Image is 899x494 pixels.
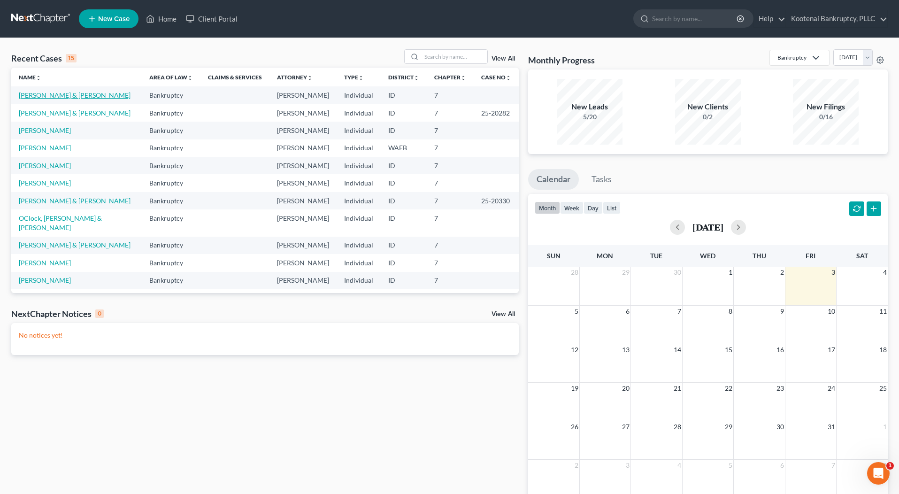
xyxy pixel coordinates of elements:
td: ID [381,174,427,192]
td: [PERSON_NAME] [269,139,337,157]
td: [PERSON_NAME] [269,104,337,122]
span: 30 [776,421,785,432]
td: Bankruptcy [142,237,200,254]
td: 7 [427,139,474,157]
span: Sat [856,252,868,260]
span: 3 [625,460,630,471]
i: unfold_more [187,75,193,81]
i: unfold_more [307,75,313,81]
span: 2 [574,460,579,471]
button: month [535,201,560,214]
span: 25 [878,383,888,394]
td: ID [381,86,427,104]
a: Calendar [528,169,579,190]
span: 5 [574,306,579,317]
span: 4 [882,267,888,278]
a: OClock, [PERSON_NAME] & [PERSON_NAME] [19,214,102,232]
td: Individual [337,192,381,209]
td: Bankruptcy [142,272,200,289]
td: ID [381,254,427,271]
a: [PERSON_NAME] [19,126,71,134]
td: Individual [337,157,381,174]
span: Mon [597,252,613,260]
td: WAEB [381,139,427,157]
a: Case Nounfold_more [481,74,511,81]
span: 17 [827,344,836,355]
td: Bankruptcy [142,139,200,157]
h2: [DATE] [692,222,723,232]
td: Individual [337,254,381,271]
span: 28 [673,421,682,432]
td: 7 [427,104,474,122]
a: [PERSON_NAME] & [PERSON_NAME] [19,241,131,249]
a: Nameunfold_more [19,74,41,81]
span: 22 [724,383,733,394]
td: ID [381,209,427,236]
span: 27 [621,421,630,432]
td: [PERSON_NAME] [269,192,337,209]
td: [PERSON_NAME] [269,289,337,307]
td: ID [381,104,427,122]
a: Districtunfold_more [388,74,419,81]
div: 15 [66,54,77,62]
span: 5 [728,460,733,471]
div: 0 [95,309,104,318]
a: Client Portal [181,10,242,27]
div: 0/16 [793,112,859,122]
td: Individual [337,209,381,236]
td: Bankruptcy [142,157,200,174]
span: 6 [625,306,630,317]
td: Bankruptcy [142,86,200,104]
td: Bankruptcy [142,192,200,209]
div: Recent Cases [11,53,77,64]
i: unfold_more [414,75,419,81]
th: Claims & Services [200,68,269,86]
td: 7 [427,174,474,192]
span: Thu [753,252,766,260]
span: Tue [650,252,662,260]
span: Fri [806,252,815,260]
span: 11 [878,306,888,317]
a: [PERSON_NAME] & [PERSON_NAME] [19,91,131,99]
div: Bankruptcy [777,54,807,62]
td: [PERSON_NAME] [269,157,337,174]
td: Bankruptcy [142,289,200,307]
td: [PERSON_NAME] [269,237,337,254]
td: ID [381,237,427,254]
a: Typeunfold_more [344,74,364,81]
span: Wed [700,252,715,260]
a: [PERSON_NAME] [19,162,71,170]
span: Sun [547,252,561,260]
span: 2 [779,267,785,278]
span: 18 [878,344,888,355]
span: 23 [776,383,785,394]
td: Individual [337,289,381,307]
td: Bankruptcy [142,174,200,192]
a: [PERSON_NAME] [19,144,71,152]
a: Chapterunfold_more [434,74,466,81]
span: 15 [724,344,733,355]
td: 7 [427,254,474,271]
a: View All [492,55,515,62]
span: 24 [827,383,836,394]
span: 8 [882,460,888,471]
span: 20 [621,383,630,394]
i: unfold_more [506,75,511,81]
button: week [560,201,584,214]
span: 30 [673,267,682,278]
td: Individual [337,86,381,104]
a: Attorneyunfold_more [277,74,313,81]
div: 5/20 [557,112,622,122]
td: 25-20282 [474,104,519,122]
span: 8 [728,306,733,317]
span: 28 [570,267,579,278]
td: Bankruptcy [142,104,200,122]
a: Area of Lawunfold_more [149,74,193,81]
span: 1 [886,462,894,470]
a: Home [141,10,181,27]
a: Tasks [583,169,620,190]
td: ID [381,192,427,209]
td: 7 [427,209,474,236]
td: [PERSON_NAME] [269,86,337,104]
a: [PERSON_NAME] & [PERSON_NAME] [19,197,131,205]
